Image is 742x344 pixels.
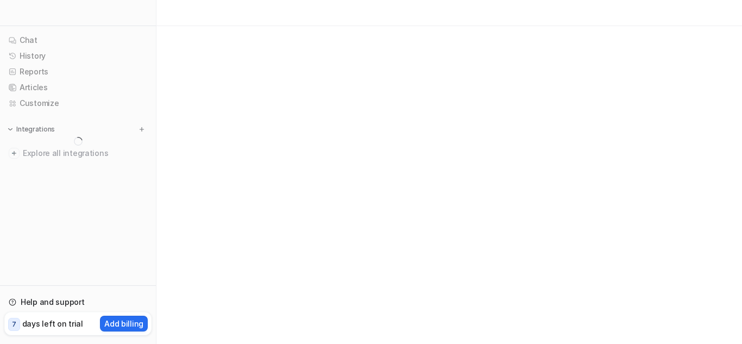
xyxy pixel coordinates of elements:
a: Articles [4,80,152,95]
a: Reports [4,64,152,79]
a: Customize [4,96,152,111]
img: explore all integrations [9,148,20,159]
span: Explore all integrations [23,145,147,162]
a: Help and support [4,295,152,310]
a: Explore all integrations [4,146,152,161]
p: Integrations [16,125,55,134]
img: expand menu [7,126,14,133]
button: Add billing [100,316,148,332]
p: days left on trial [22,318,83,329]
a: History [4,48,152,64]
p: Add billing [104,318,143,329]
a: Chat [4,33,152,48]
img: menu_add.svg [138,126,146,133]
button: Integrations [4,124,58,135]
p: 7 [12,320,16,329]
